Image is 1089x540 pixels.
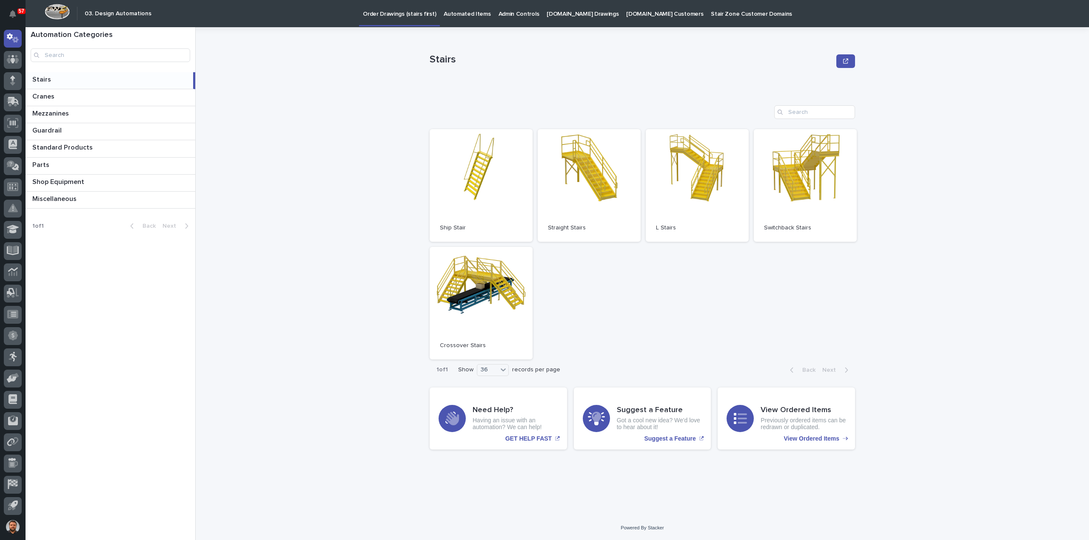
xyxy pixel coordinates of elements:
[137,223,156,229] span: Back
[617,417,702,431] p: Got a cool new idea? We'd love to hear about it!
[574,387,711,450] a: Suggest a Feature
[458,366,473,373] p: Show
[11,10,22,24] div: Notifications57
[764,224,847,232] p: Switchback Stairs
[761,406,846,415] h3: View Ordered Items
[32,91,56,101] p: Cranes
[26,192,195,209] a: MiscellaneousMiscellaneous
[26,106,195,123] a: MezzaninesMezzanines
[477,365,498,374] div: 36
[26,89,195,106] a: CranesCranes
[4,518,22,536] button: users-avatar
[797,367,815,373] span: Back
[32,108,71,118] p: Mezzanines
[19,8,24,14] p: 57
[32,159,51,169] p: Parts
[819,366,855,374] button: Next
[774,105,855,119] input: Search
[430,359,455,380] p: 1 of 1
[430,54,833,66] p: Stairs
[430,387,567,450] a: GET HELP FAST
[505,435,552,442] p: GET HELP FAST
[85,10,151,17] h2: 03. Design Automations
[32,74,53,84] p: Stairs
[512,366,560,373] p: records per page
[31,31,190,40] h1: Automation Categories
[162,223,181,229] span: Next
[440,224,522,232] p: Ship Stair
[26,216,51,237] p: 1 of 1
[784,435,839,442] p: View Ordered Items
[26,158,195,175] a: PartsParts
[430,129,533,242] a: Ship Stair
[822,367,841,373] span: Next
[473,417,558,431] p: Having an issue with an automation? We can help!
[45,4,70,20] img: Workspace Logo
[473,406,558,415] h3: Need Help?
[538,129,641,242] a: Straight Stairs
[646,129,749,242] a: L Stairs
[621,525,664,530] a: Powered By Stacker
[4,5,22,23] button: Notifications
[644,435,696,442] p: Suggest a Feature
[783,366,819,374] button: Back
[761,417,846,431] p: Previously ordered items can be redrawn or duplicated.
[718,387,855,450] a: View Ordered Items
[32,176,86,186] p: Shop Equipment
[32,193,78,203] p: Miscellaneous
[123,222,159,230] button: Back
[430,247,533,359] a: Crossover Stairs
[26,175,195,192] a: Shop EquipmentShop Equipment
[548,224,630,232] p: Straight Stairs
[32,125,63,135] p: Guardrail
[26,123,195,140] a: GuardrailGuardrail
[159,222,195,230] button: Next
[26,72,195,89] a: StairsStairs
[26,140,195,157] a: Standard ProductsStandard Products
[754,129,857,242] a: Switchback Stairs
[31,48,190,62] input: Search
[32,142,94,152] p: Standard Products
[617,406,702,415] h3: Suggest a Feature
[440,342,522,349] p: Crossover Stairs
[656,224,738,232] p: L Stairs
